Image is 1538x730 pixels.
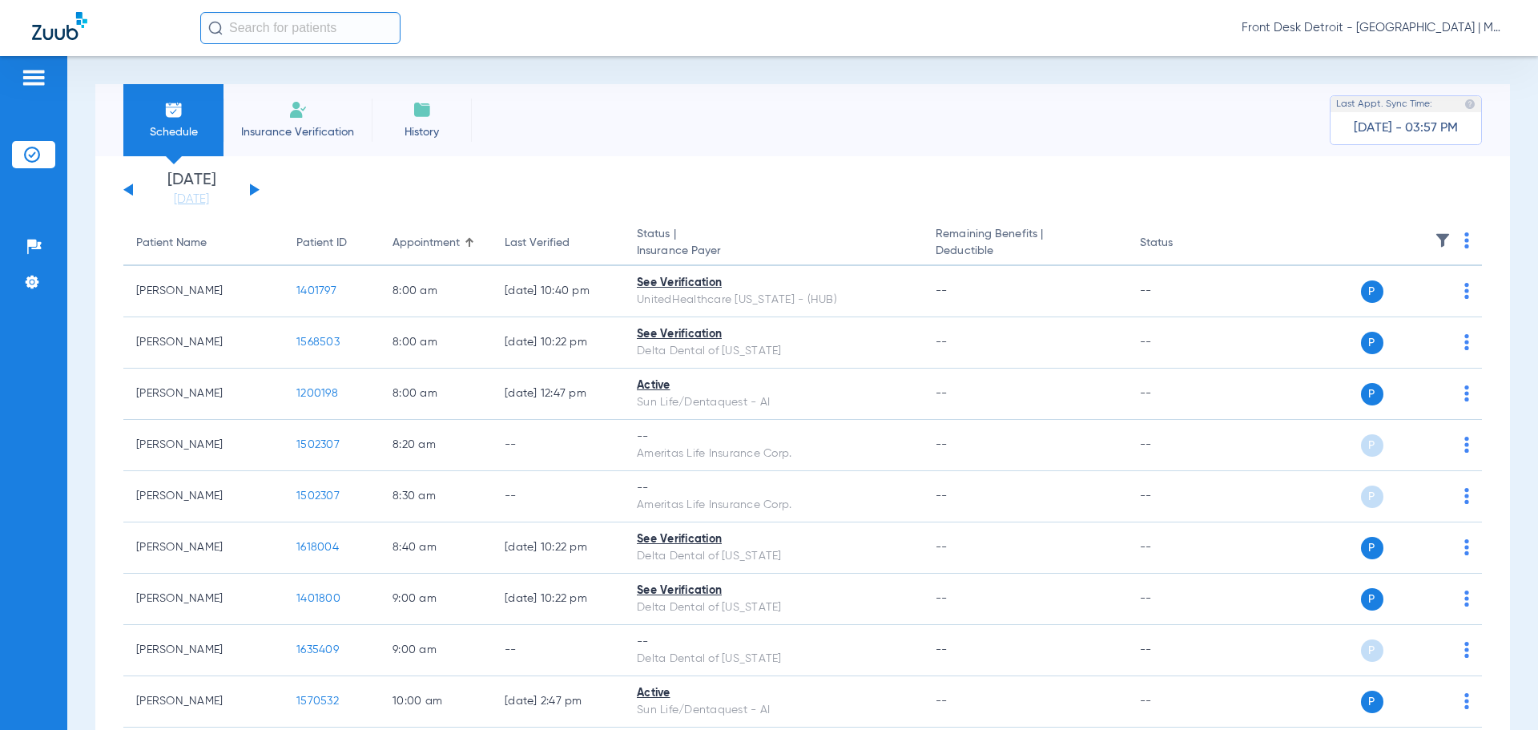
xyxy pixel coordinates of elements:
[637,497,910,514] div: Ameritas Life Insurance Corp.
[135,124,211,140] span: Schedule
[492,522,624,574] td: [DATE] 10:22 PM
[936,542,948,553] span: --
[1464,232,1469,248] img: group-dot-blue.svg
[384,124,460,140] span: History
[380,522,492,574] td: 8:40 AM
[1361,639,1383,662] span: P
[1361,588,1383,611] span: P
[936,243,1113,260] span: Deductible
[637,702,910,719] div: Sun Life/Dentaquest - AI
[1127,420,1235,471] td: --
[1361,537,1383,559] span: P
[380,574,492,625] td: 9:00 AM
[123,317,284,369] td: [PERSON_NAME]
[1336,96,1432,112] span: Last Appt. Sync Time:
[637,548,910,565] div: Delta Dental of [US_STATE]
[1464,283,1469,299] img: group-dot-blue.svg
[492,471,624,522] td: --
[1464,488,1469,504] img: group-dot-blue.svg
[32,12,87,40] img: Zuub Logo
[1242,20,1506,36] span: Front Desk Detroit - [GEOGRAPHIC_DATA] | My Community Dental Centers
[164,100,183,119] img: Schedule
[288,100,308,119] img: Manual Insurance Verification
[637,394,910,411] div: Sun Life/Dentaquest - AI
[936,439,948,450] span: --
[637,685,910,702] div: Active
[492,266,624,317] td: [DATE] 10:40 PM
[1458,653,1538,730] iframe: Chat Widget
[380,625,492,676] td: 9:00 AM
[1127,266,1235,317] td: --
[492,420,624,471] td: --
[1464,334,1469,350] img: group-dot-blue.svg
[123,676,284,728] td: [PERSON_NAME]
[637,343,910,360] div: Delta Dental of [US_STATE]
[296,235,347,252] div: Patient ID
[296,285,336,296] span: 1401797
[624,221,923,266] th: Status |
[236,124,360,140] span: Insurance Verification
[1361,486,1383,508] span: P
[380,471,492,522] td: 8:30 AM
[637,446,910,462] div: Ameritas Life Insurance Corp.
[637,599,910,616] div: Delta Dental of [US_STATE]
[123,522,284,574] td: [PERSON_NAME]
[200,12,401,44] input: Search for patients
[296,644,339,655] span: 1635409
[637,651,910,667] div: Delta Dental of [US_STATE]
[123,266,284,317] td: [PERSON_NAME]
[123,574,284,625] td: [PERSON_NAME]
[936,388,948,399] span: --
[637,275,910,292] div: See Verification
[1354,120,1458,136] span: [DATE] - 03:57 PM
[123,369,284,420] td: [PERSON_NAME]
[637,292,910,309] div: UnitedHealthcare [US_STATE] - (HUB)
[296,696,339,707] span: 1570532
[637,531,910,548] div: See Verification
[296,388,338,399] span: 1200198
[492,574,624,625] td: [DATE] 10:22 PM
[296,337,340,348] span: 1568503
[143,192,240,208] a: [DATE]
[21,68,46,87] img: hamburger-icon
[380,369,492,420] td: 8:00 AM
[505,235,570,252] div: Last Verified
[1464,539,1469,555] img: group-dot-blue.svg
[208,21,223,35] img: Search Icon
[1464,99,1476,110] img: last sync help info
[380,317,492,369] td: 8:00 AM
[637,583,910,599] div: See Verification
[123,420,284,471] td: [PERSON_NAME]
[136,235,271,252] div: Patient Name
[123,625,284,676] td: [PERSON_NAME]
[1464,591,1469,607] img: group-dot-blue.svg
[296,593,340,604] span: 1401800
[1464,385,1469,401] img: group-dot-blue.svg
[1127,676,1235,728] td: --
[492,369,624,420] td: [DATE] 12:47 PM
[1361,434,1383,457] span: P
[1464,437,1469,453] img: group-dot-blue.svg
[1435,232,1451,248] img: filter.svg
[637,480,910,497] div: --
[637,326,910,343] div: See Verification
[123,471,284,522] td: [PERSON_NAME]
[380,266,492,317] td: 8:00 AM
[936,337,948,348] span: --
[923,221,1126,266] th: Remaining Benefits |
[296,542,339,553] span: 1618004
[1464,642,1469,658] img: group-dot-blue.svg
[1361,280,1383,303] span: P
[492,676,624,728] td: [DATE] 2:47 PM
[296,235,367,252] div: Patient ID
[936,696,948,707] span: --
[936,490,948,502] span: --
[393,235,479,252] div: Appointment
[505,235,611,252] div: Last Verified
[393,235,460,252] div: Appointment
[1127,471,1235,522] td: --
[1127,574,1235,625] td: --
[492,625,624,676] td: --
[1127,625,1235,676] td: --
